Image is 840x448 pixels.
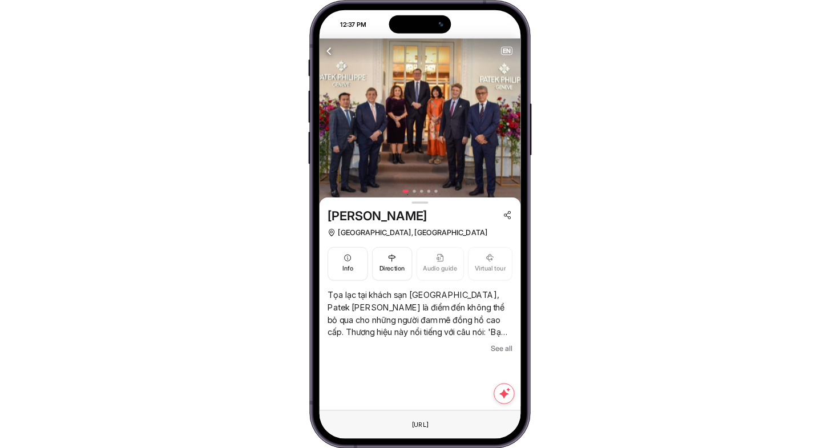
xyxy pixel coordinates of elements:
[342,264,353,273] span: Info
[320,19,371,29] div: 12:37 PM
[338,226,487,239] span: [GEOGRAPHIC_DATA], [GEOGRAPHIC_DATA]
[468,247,512,280] button: Virtual tour
[427,189,430,192] button: 4
[501,46,512,54] button: EN
[379,264,405,273] span: Direction
[328,207,427,224] span: [PERSON_NAME]
[402,189,409,192] button: 1
[328,247,368,280] button: Info
[372,247,413,280] button: Direction
[417,247,464,280] button: Audio guide
[420,189,423,192] button: 3
[434,189,437,192] button: 5
[328,288,512,338] p: Tọa lạc tại khách sạn [GEOGRAPHIC_DATA], Patek [PERSON_NAME] là điểm đến không thể bỏ qua cho nhữ...
[475,264,506,273] span: Virtual tour
[502,47,512,54] span: EN
[491,342,512,354] span: See all
[413,189,415,192] button: 2
[423,264,457,273] span: Audio guide
[403,418,437,431] div: This is a fake element. To change the URL just use the Browser text field on the top.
